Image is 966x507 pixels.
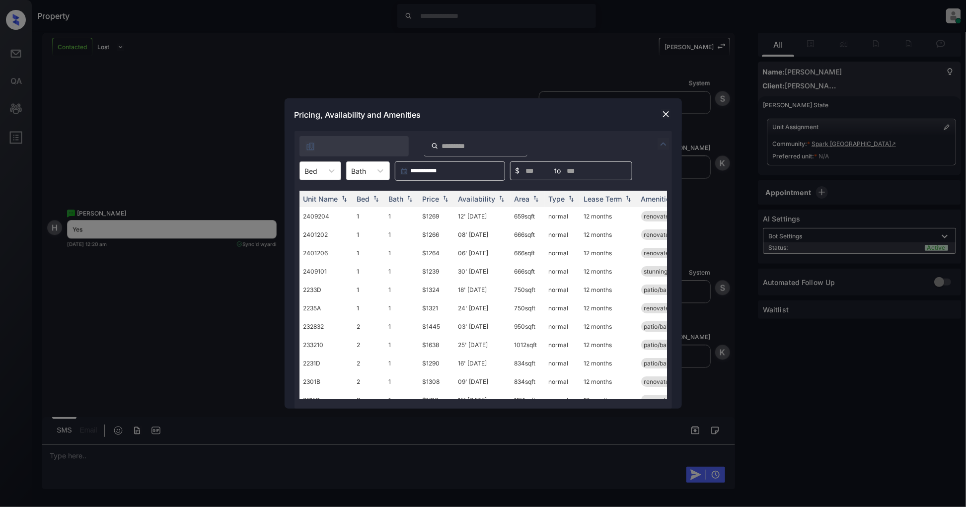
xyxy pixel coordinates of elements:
[644,304,673,312] span: renovated
[511,336,545,354] td: 1012 sqft
[454,336,511,354] td: 25' [DATE]
[549,195,565,203] div: Type
[299,225,353,244] td: 2401202
[644,341,682,349] span: patio/balcony
[644,378,673,385] span: renovated
[515,195,530,203] div: Area
[299,391,353,409] td: 2215B
[511,299,545,317] td: 750 sqft
[385,225,419,244] td: 1
[285,98,682,131] div: Pricing, Availability and Amenities
[454,391,511,409] td: 15' [DATE]
[545,281,580,299] td: normal
[305,142,315,151] img: icon-zuma
[580,336,637,354] td: 12 months
[353,244,385,262] td: 1
[454,281,511,299] td: 18' [DATE]
[644,249,673,257] span: renovated
[419,207,454,225] td: $1269
[580,207,637,225] td: 12 months
[580,262,637,281] td: 12 months
[511,354,545,372] td: 834 sqft
[644,213,673,220] span: renovated
[299,244,353,262] td: 2401206
[454,225,511,244] td: 08' [DATE]
[419,336,454,354] td: $1638
[357,195,370,203] div: Bed
[531,196,541,203] img: sorting
[511,317,545,336] td: 950 sqft
[580,354,637,372] td: 12 months
[566,196,576,203] img: sorting
[419,372,454,391] td: $1308
[299,354,353,372] td: 2231D
[423,195,440,203] div: Price
[299,207,353,225] td: 2409204
[419,225,454,244] td: $1266
[580,299,637,317] td: 12 months
[658,138,669,150] img: icon-zuma
[511,207,545,225] td: 659 sqft
[385,354,419,372] td: 1
[511,391,545,409] td: 1151 sqft
[623,196,633,203] img: sorting
[353,262,385,281] td: 1
[385,262,419,281] td: 1
[303,195,338,203] div: Unit Name
[454,207,511,225] td: 12' [DATE]
[441,196,450,203] img: sorting
[371,196,381,203] img: sorting
[641,195,674,203] div: Amenities
[458,195,496,203] div: Availability
[545,391,580,409] td: normal
[454,372,511,391] td: 09' [DATE]
[545,354,580,372] td: normal
[385,281,419,299] td: 1
[511,262,545,281] td: 666 sqft
[511,281,545,299] td: 750 sqft
[419,281,454,299] td: $1324
[431,142,439,150] img: icon-zuma
[385,336,419,354] td: 1
[644,268,692,275] span: stunning views*...
[644,360,682,367] span: patio/balcony
[339,196,349,203] img: sorting
[644,286,682,293] span: patio/balcony
[385,372,419,391] td: 1
[545,262,580,281] td: normal
[385,244,419,262] td: 1
[454,299,511,317] td: 24' [DATE]
[454,262,511,281] td: 30' [DATE]
[580,372,637,391] td: 12 months
[353,207,385,225] td: 1
[545,244,580,262] td: normal
[497,196,507,203] img: sorting
[299,281,353,299] td: 2233D
[580,317,637,336] td: 12 months
[511,372,545,391] td: 834 sqft
[516,165,520,176] span: $
[584,195,622,203] div: Lease Term
[419,299,454,317] td: $1321
[511,244,545,262] td: 666 sqft
[419,391,454,409] td: $1716
[299,336,353,354] td: 233210
[511,225,545,244] td: 666 sqft
[389,195,404,203] div: Bath
[454,354,511,372] td: 16' [DATE]
[580,281,637,299] td: 12 months
[385,391,419,409] td: 1
[454,244,511,262] td: 06' [DATE]
[555,165,561,176] span: to
[545,299,580,317] td: normal
[580,391,637,409] td: 12 months
[545,317,580,336] td: normal
[644,396,673,404] span: renovated
[353,225,385,244] td: 1
[419,262,454,281] td: $1239
[545,372,580,391] td: normal
[545,225,580,244] td: normal
[299,262,353,281] td: 2409101
[385,207,419,225] td: 1
[353,391,385,409] td: 3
